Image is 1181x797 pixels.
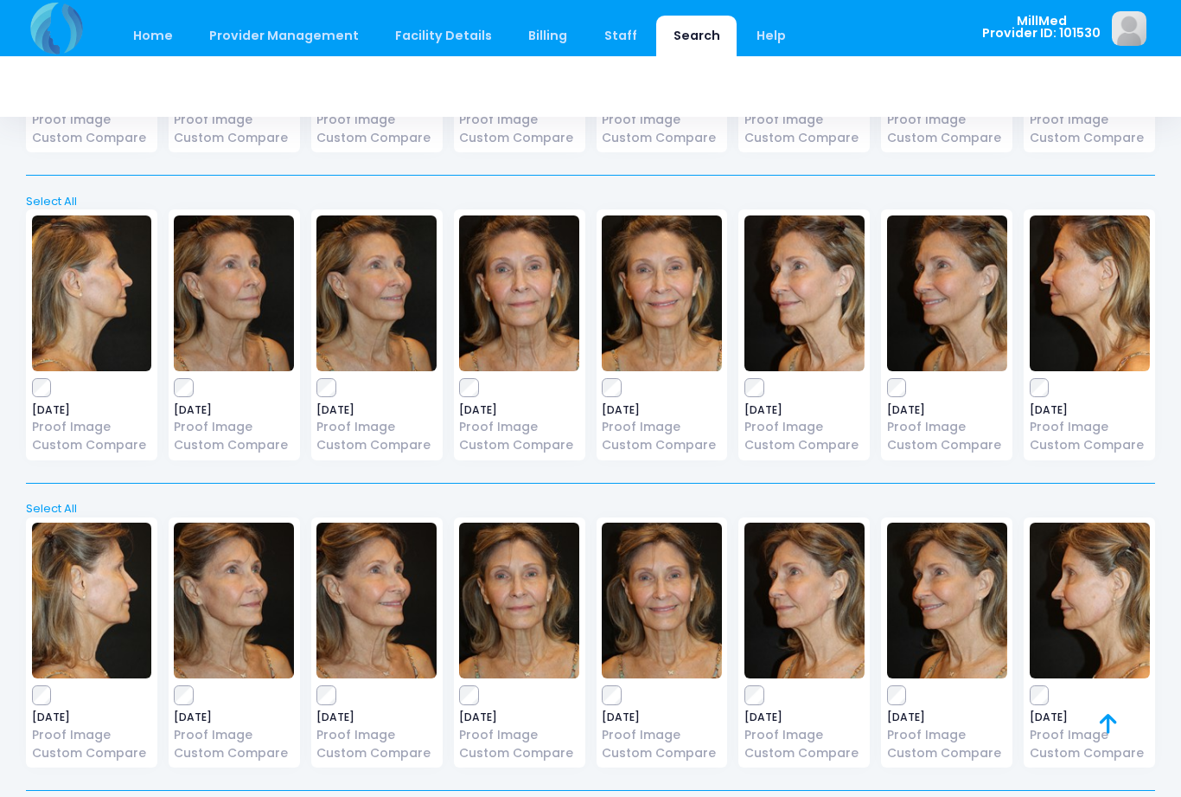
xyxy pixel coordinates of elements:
a: Custom Compare [1030,436,1150,454]
a: Proof Image [887,418,1007,436]
a: Proof Image [32,726,152,744]
a: Home [116,16,189,56]
a: Custom Compare [602,129,722,147]
a: Proof Image [1030,726,1150,744]
img: image [32,523,152,678]
span: [DATE] [174,405,294,415]
a: Proof Image [32,111,152,129]
a: Custom Compare [174,744,294,762]
img: image [602,523,722,678]
a: Proof Image [316,111,437,129]
img: image [1112,11,1146,46]
a: Custom Compare [174,436,294,454]
a: Proof Image [1030,111,1150,129]
span: [DATE] [174,712,294,723]
a: Custom Compare [602,744,722,762]
a: Custom Compare [174,129,294,147]
a: Proof Image [316,726,437,744]
img: image [316,523,437,678]
span: [DATE] [459,712,579,723]
a: Help [740,16,803,56]
span: [DATE] [316,405,437,415]
a: Proof Image [459,418,579,436]
a: Custom Compare [459,436,579,454]
img: image [1030,215,1150,371]
a: Custom Compare [744,436,865,454]
a: Custom Compare [1030,744,1150,762]
a: Custom Compare [744,129,865,147]
a: Billing [512,16,584,56]
span: [DATE] [887,405,1007,415]
span: [DATE] [32,405,152,415]
img: image [744,523,865,678]
span: [DATE] [459,405,579,415]
a: Custom Compare [459,129,579,147]
span: [DATE] [32,712,152,723]
a: Custom Compare [32,744,152,762]
a: Custom Compare [1030,129,1150,147]
a: Proof Image [174,111,294,129]
img: image [1030,523,1150,678]
span: [DATE] [602,712,722,723]
a: Proof Image [887,111,1007,129]
img: image [887,523,1007,678]
a: Custom Compare [887,129,1007,147]
img: image [174,215,294,371]
a: Proof Image [744,111,865,129]
span: [DATE] [602,405,722,415]
a: Proof Image [744,726,865,744]
img: image [459,215,579,371]
span: [DATE] [1030,712,1150,723]
a: Facility Details [379,16,509,56]
a: Custom Compare [459,744,579,762]
img: image [887,215,1007,371]
img: image [459,523,579,678]
a: Proof Image [1030,418,1150,436]
a: Proof Image [32,418,152,436]
a: Custom Compare [32,436,152,454]
a: Proof Image [887,726,1007,744]
a: Proof Image [602,418,722,436]
a: Proof Image [316,418,437,436]
a: Custom Compare [887,744,1007,762]
a: Proof Image [174,418,294,436]
a: Custom Compare [316,744,437,762]
a: Proof Image [459,726,579,744]
a: Custom Compare [744,744,865,762]
a: Proof Image [744,418,865,436]
a: Custom Compare [316,129,437,147]
a: Search [656,16,737,56]
span: [DATE] [744,712,865,723]
img: image [32,215,152,371]
a: Proof Image [174,726,294,744]
img: image [744,215,865,371]
a: Custom Compare [32,129,152,147]
a: Custom Compare [316,436,437,454]
a: Select All [21,193,1161,210]
a: Proof Image [602,111,722,129]
span: [DATE] [316,712,437,723]
a: Proof Image [459,111,579,129]
span: [DATE] [887,712,1007,723]
a: Staff [587,16,654,56]
a: Proof Image [602,726,722,744]
a: Select All [21,500,1161,517]
img: image [602,215,722,371]
span: [DATE] [744,405,865,415]
a: Custom Compare [602,436,722,454]
span: MillMed Provider ID: 101530 [982,15,1101,40]
img: image [316,215,437,371]
span: [DATE] [1030,405,1150,415]
a: Provider Management [192,16,375,56]
img: image [174,523,294,678]
a: Custom Compare [887,436,1007,454]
